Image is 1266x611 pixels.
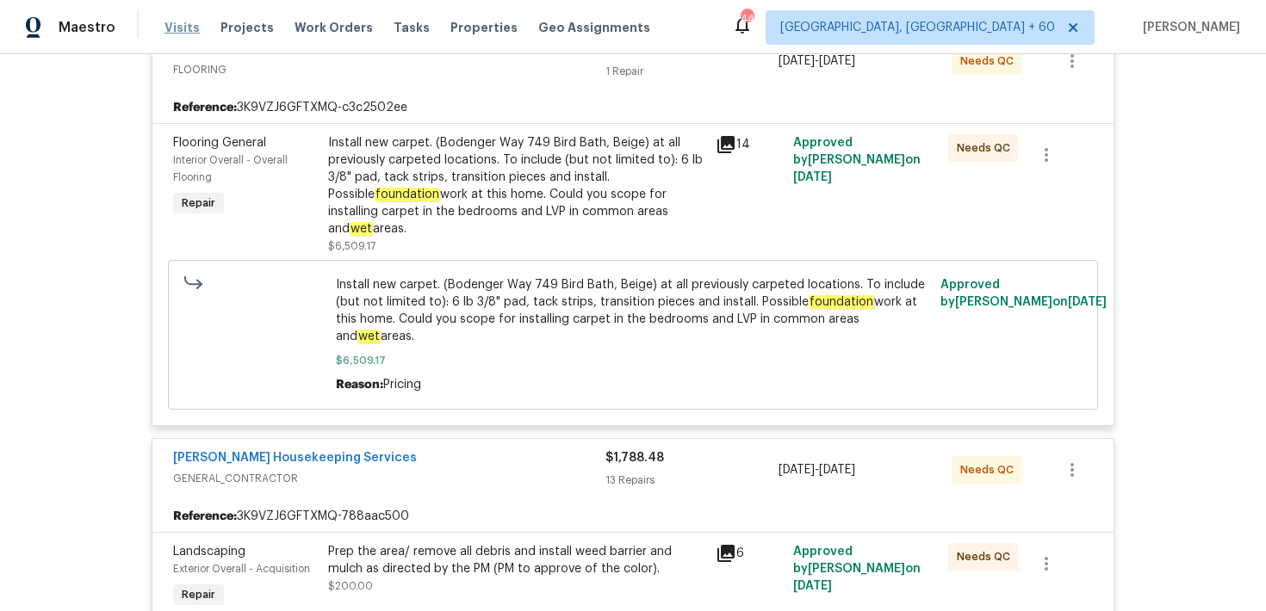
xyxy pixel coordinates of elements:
span: Flooring General [173,137,266,149]
span: $6,509.17 [336,352,931,369]
div: 442 [741,10,753,28]
span: Repair [175,586,222,603]
span: Interior Overall - Overall Flooring [173,155,288,182]
div: Prep the area/ remove all debris and install weed barrier and mulch as directed by the PM (PM to ... [328,543,705,577]
span: Repair [175,194,222,212]
span: $200.00 [328,581,373,591]
span: [PERSON_NAME] [1136,19,1240,36]
span: Visits [164,19,200,36]
em: wet [350,222,373,236]
div: 1 Repair [605,63,779,80]
span: Tasks [394,22,430,34]
span: [GEOGRAPHIC_DATA], [GEOGRAPHIC_DATA] + 60 [780,19,1055,36]
span: [DATE] [779,55,815,67]
div: 13 Repairs [605,472,779,489]
span: GENERAL_CONTRACTOR [173,470,605,487]
span: Properties [450,19,518,36]
span: Pricing [383,379,421,391]
span: Approved by [PERSON_NAME] on [940,279,1107,308]
span: $6,509.17 [328,241,375,251]
span: Needs QC [957,548,1017,565]
em: foundation [809,295,874,309]
span: Landscaping [173,546,245,558]
span: Geo Assignments [538,19,650,36]
b: Reference: [173,508,237,525]
span: Needs QC [960,52,1021,70]
div: 3K9VZJ6GFTXMQ-c3c2502ee [152,92,1114,123]
span: [DATE] [819,55,855,67]
span: - [779,461,855,478]
span: Approved by [PERSON_NAME] on [793,546,921,592]
span: FLOORING [173,61,605,78]
span: [DATE] [1068,296,1107,308]
span: Exterior Overall - Acquisition [173,564,310,574]
span: $1,788.48 [605,452,664,464]
span: - [779,52,855,70]
div: 3K9VZJ6GFTXMQ-788aac500 [152,501,1114,532]
span: Needs QC [960,461,1021,478]
span: [DATE] [793,171,832,183]
em: wet [357,330,381,343]
div: 14 [716,134,783,155]
em: foundation [375,188,440,201]
span: Projects [220,19,274,36]
span: Work Orders [295,19,373,36]
b: Reference: [173,99,237,116]
div: Install new carpet. (Bodenger Way 749 Bird Bath, Beige) at all previously carpeted locations. To ... [328,134,705,238]
span: [DATE] [779,464,815,476]
a: [PERSON_NAME] Housekeeping Services [173,452,417,464]
span: Install new carpet. (Bodenger Way 749 Bird Bath, Beige) at all previously carpeted locations. To ... [336,276,931,345]
span: Approved by [PERSON_NAME] on [793,137,921,183]
span: Needs QC [957,139,1017,157]
div: 6 [716,543,783,564]
span: Maestro [59,19,115,36]
span: [DATE] [819,464,855,476]
span: [DATE] [793,580,832,592]
span: Reason: [336,379,383,391]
